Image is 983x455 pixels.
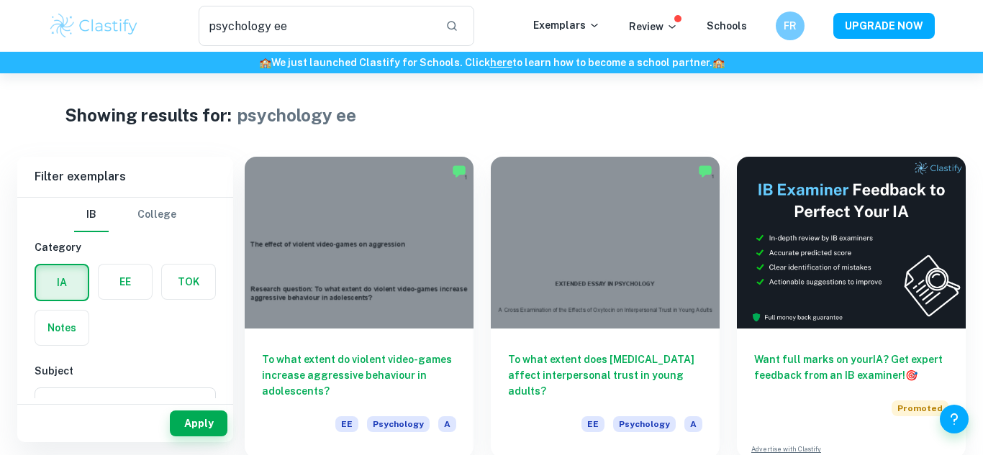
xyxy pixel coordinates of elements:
button: FR [776,12,805,40]
img: Thumbnail [737,157,966,328]
button: Notes [35,311,89,345]
h1: Showing results for: [65,102,232,128]
img: Marked [698,164,712,178]
h6: We just launched Clastify for Schools. Click to learn how to become a school partner. [3,55,980,70]
h6: Want full marks on your IA ? Get expert feedback from an IB examiner! [754,351,948,383]
button: UPGRADE NOW [833,13,935,39]
span: Psychology [367,416,430,432]
img: Marked [452,164,466,178]
h6: Filter exemplars [17,157,233,197]
span: Promoted [892,400,948,416]
img: Clastify logo [48,12,140,40]
h6: To what extent do violent video-games increase aggressive behaviour in adolescents? [262,351,456,399]
button: IA [36,265,88,300]
a: Advertise with Clastify [751,444,821,454]
span: 🏫 [712,57,725,68]
h1: psychology ee [237,102,356,128]
span: A [438,416,456,432]
div: Filter type choice [74,198,176,232]
span: Psychology [613,416,676,432]
button: Open [191,397,211,418]
button: Apply [170,410,227,436]
button: College [137,198,176,232]
span: EE [335,416,358,432]
span: A [684,416,702,432]
h6: Subject [35,363,216,379]
h6: Category [35,239,216,255]
a: Schools [707,20,747,32]
p: Review [629,19,678,35]
span: EE [581,416,604,432]
button: IB [74,198,109,232]
button: EE [99,265,152,299]
button: TOK [162,265,215,299]
button: Help and Feedback [940,405,969,433]
h6: FR [782,18,799,34]
span: 🏫 [259,57,271,68]
h6: To what extent does [MEDICAL_DATA] affect interpersonal trust in young adults? [508,351,702,399]
p: Exemplars [533,17,600,33]
input: Search for any exemplars... [199,6,434,46]
span: 🎯 [905,369,918,381]
a: here [490,57,512,68]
